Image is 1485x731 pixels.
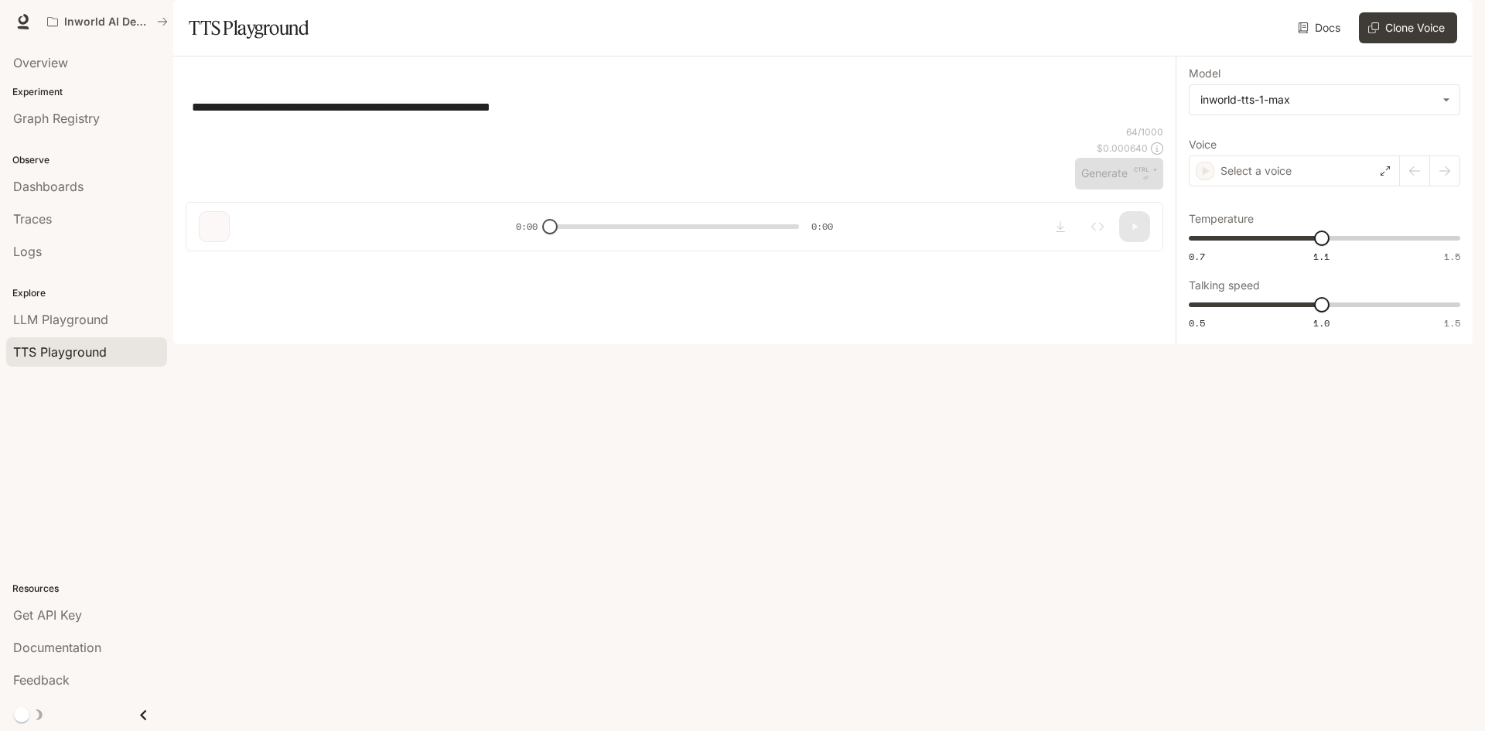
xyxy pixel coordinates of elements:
[1313,316,1330,330] span: 1.0
[1189,250,1205,263] span: 0.7
[1189,316,1205,330] span: 0.5
[1295,12,1347,43] a: Docs
[1200,92,1435,108] div: inworld-tts-1-max
[1189,139,1217,150] p: Voice
[1189,213,1254,224] p: Temperature
[1444,250,1460,263] span: 1.5
[1126,125,1163,138] p: 64 / 1000
[1190,85,1459,114] div: inworld-tts-1-max
[1189,280,1260,291] p: Talking speed
[189,12,309,43] h1: TTS Playground
[1097,142,1148,155] p: $ 0.000640
[1444,316,1460,330] span: 1.5
[1189,68,1220,79] p: Model
[1313,250,1330,263] span: 1.1
[40,6,175,37] button: All workspaces
[1220,163,1292,179] p: Select a voice
[64,15,151,29] p: Inworld AI Demos
[1359,12,1457,43] button: Clone Voice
